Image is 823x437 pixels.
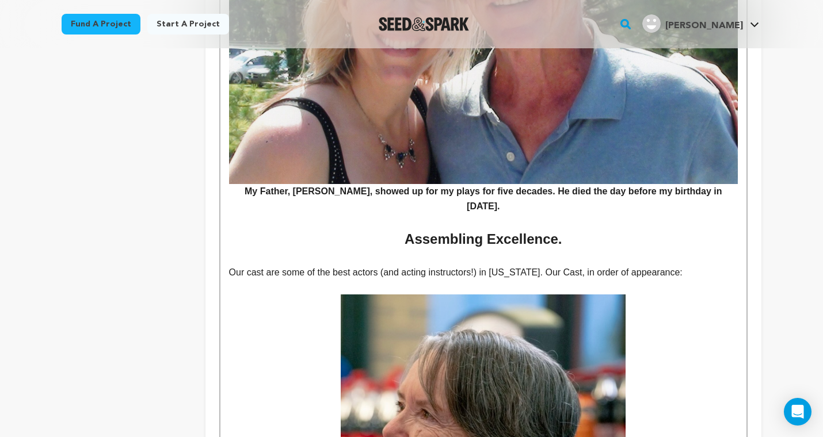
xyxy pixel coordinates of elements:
div: Juliet C.'s Profile [642,14,743,33]
div: Open Intercom Messenger [784,398,811,425]
img: Seed&Spark Logo Dark Mode [379,17,469,31]
h2: Assembling Excellence. [229,228,738,250]
p: Our cast are some of the best actors (and acting instructors!) in [US_STATE]. Our Cast, in order ... [229,265,738,280]
a: Juliet C.'s Profile [640,12,761,33]
a: Seed&Spark Homepage [379,17,469,31]
span: Juliet C.'s Profile [640,12,761,36]
h4: My Father, [PERSON_NAME], showed up for my plays for five decades. He died the day before my birt... [229,184,738,213]
img: user.png [642,14,661,33]
a: Fund a project [62,14,140,34]
a: Start a project [147,14,229,34]
span: [PERSON_NAME] [665,21,743,30]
